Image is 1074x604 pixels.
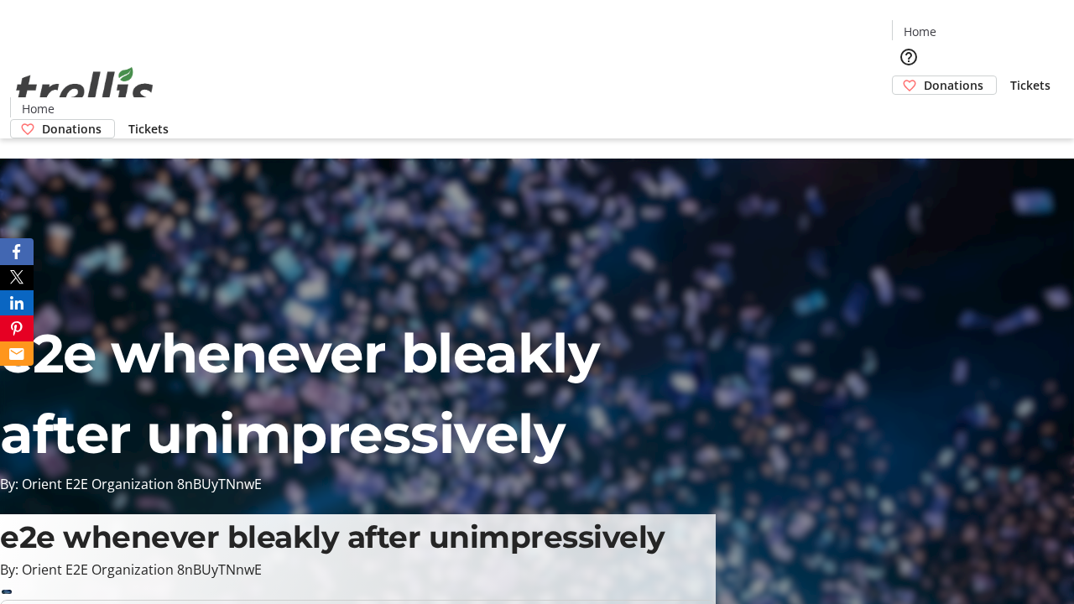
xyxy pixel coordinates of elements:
a: Donations [10,119,115,138]
span: Home [904,23,936,40]
span: Tickets [128,120,169,138]
a: Home [11,100,65,117]
a: Home [893,23,946,40]
img: Orient E2E Organization 8nBUyTNnwE's Logo [10,49,159,133]
span: Home [22,100,55,117]
a: Tickets [997,76,1064,94]
span: Tickets [1010,76,1051,94]
span: Donations [42,120,102,138]
button: Cart [892,95,925,128]
a: Tickets [115,120,182,138]
button: Help [892,40,925,74]
a: Donations [892,75,997,95]
span: Donations [924,76,983,94]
